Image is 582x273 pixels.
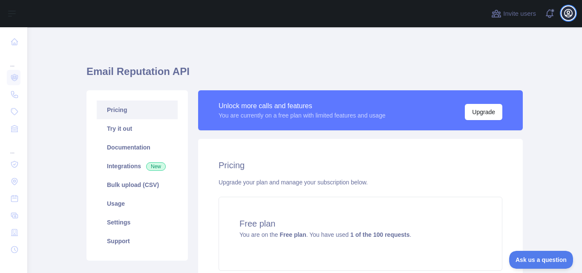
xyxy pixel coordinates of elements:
[219,159,502,171] h2: Pricing
[97,175,178,194] a: Bulk upload (CSV)
[239,231,411,238] span: You are on the . You have used .
[350,231,409,238] strong: 1 of the 100 requests
[279,231,306,238] strong: Free plan
[146,162,166,171] span: New
[465,104,502,120] button: Upgrade
[219,111,386,120] div: You are currently on a free plan with limited features and usage
[7,51,20,68] div: ...
[97,157,178,175] a: Integrations New
[97,119,178,138] a: Try it out
[97,213,178,232] a: Settings
[509,251,573,269] iframe: Toggle Customer Support
[7,138,20,155] div: ...
[219,178,502,187] div: Upgrade your plan and manage your subscription below.
[97,138,178,157] a: Documentation
[97,232,178,250] a: Support
[239,218,481,230] h4: Free plan
[97,101,178,119] a: Pricing
[503,9,536,19] span: Invite users
[490,7,538,20] button: Invite users
[86,65,523,85] h1: Email Reputation API
[219,101,386,111] div: Unlock more calls and features
[97,194,178,213] a: Usage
